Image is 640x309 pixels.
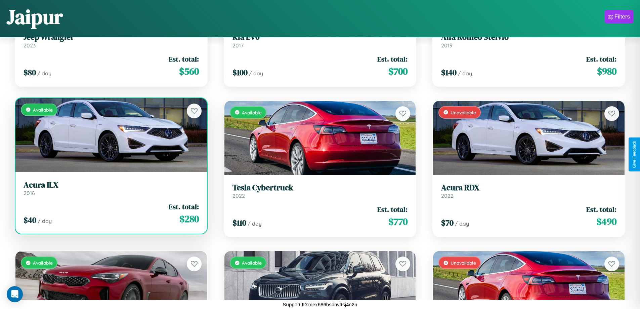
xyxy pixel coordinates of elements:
[451,110,476,115] span: Unavailable
[441,42,453,49] span: 2019
[388,65,408,78] span: $ 700
[441,32,616,42] h3: Alfa Romeo Stelvio
[451,260,476,266] span: Unavailable
[24,67,36,78] span: $ 80
[441,183,616,199] a: Acura RDX2022
[7,286,23,302] div: Open Intercom Messenger
[441,192,454,199] span: 2022
[169,202,199,211] span: Est. total:
[232,183,408,193] h3: Tesla Cybertruck
[169,54,199,64] span: Est. total:
[232,32,408,42] h3: Kia EV6
[586,54,616,64] span: Est. total:
[179,212,199,226] span: $ 280
[179,65,199,78] span: $ 560
[33,107,53,113] span: Available
[441,183,616,193] h3: Acura RDX
[232,32,408,49] a: Kia EV62017
[596,215,616,228] span: $ 490
[24,215,36,226] span: $ 40
[458,70,472,77] span: / day
[441,217,454,228] span: $ 70
[441,32,616,49] a: Alfa Romeo Stelvio2019
[7,3,63,31] h1: Jaipur
[232,67,248,78] span: $ 100
[232,192,245,199] span: 2022
[24,32,199,49] a: Jeep Wrangler2023
[232,42,244,49] span: 2017
[248,220,262,227] span: / day
[38,218,52,224] span: / day
[24,42,36,49] span: 2023
[24,32,199,42] h3: Jeep Wrangler
[242,110,262,115] span: Available
[242,260,262,266] span: Available
[441,67,457,78] span: $ 140
[232,183,408,199] a: Tesla Cybertruck2022
[249,70,263,77] span: / day
[597,65,616,78] span: $ 980
[24,190,35,196] span: 2016
[388,215,408,228] span: $ 770
[586,204,616,214] span: Est. total:
[605,10,633,24] button: Filters
[33,260,53,266] span: Available
[377,204,408,214] span: Est. total:
[377,54,408,64] span: Est. total:
[232,217,246,228] span: $ 110
[455,220,469,227] span: / day
[632,141,637,168] div: Give Feedback
[24,180,199,190] h3: Acura ILX
[283,300,357,309] p: Support ID: mex686bsonvttsj4n2n
[24,180,199,197] a: Acura ILX2016
[37,70,51,77] span: / day
[614,13,630,20] div: Filters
